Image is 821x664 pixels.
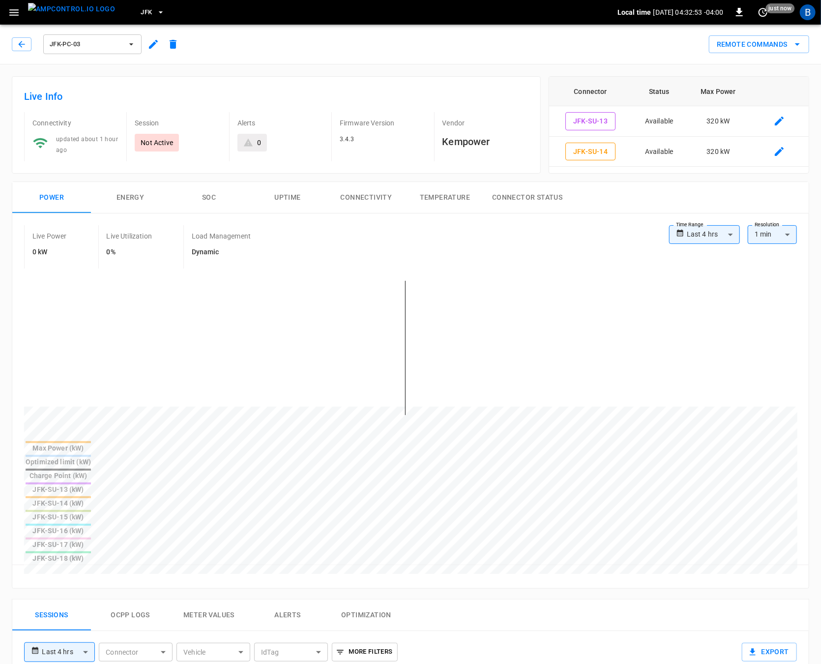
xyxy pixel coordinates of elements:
[257,138,261,148] div: 0
[137,3,169,22] button: JFK
[549,77,632,106] th: Connector
[755,4,771,20] button: set refresh interval
[170,182,248,213] button: SOC
[327,182,406,213] button: Connectivity
[141,138,173,148] p: Not Active
[549,77,809,288] table: connector table
[135,118,221,128] p: Session
[332,643,397,662] button: More Filters
[676,221,704,229] label: Time Range
[91,182,170,213] button: Energy
[800,4,816,20] div: profile-icon
[565,143,616,161] button: JFK-SU-14
[237,118,323,128] p: Alerts
[170,600,248,631] button: Meter Values
[192,247,251,258] h6: Dynamic
[248,600,327,631] button: Alerts
[686,137,750,167] td: 320 kW
[686,167,750,197] td: 320 kW
[632,77,686,106] th: Status
[43,34,142,54] button: JFK-PC-03
[442,134,528,150] h6: Kempower
[28,3,115,15] img: ampcontrol.io logo
[617,7,651,17] p: Local time
[709,35,809,54] button: Remote Commands
[484,182,570,213] button: Connector Status
[32,231,67,241] p: Live Power
[653,7,724,17] p: [DATE] 04:32:53 -04:00
[12,600,91,631] button: Sessions
[32,118,118,128] p: Connectivity
[56,136,118,153] span: updated about 1 hour ago
[107,247,152,258] h6: 0%
[687,225,740,244] div: Last 4 hrs
[748,225,797,244] div: 1 min
[192,231,251,241] p: Load Management
[340,118,426,128] p: Firmware Version
[91,600,170,631] button: Ocpp logs
[742,643,797,662] button: Export
[686,77,750,106] th: Max Power
[632,106,686,137] td: Available
[709,35,809,54] div: remote commands options
[42,643,95,662] div: Last 4 hrs
[32,247,67,258] h6: 0 kW
[248,182,327,213] button: Uptime
[50,39,122,50] span: JFK-PC-03
[766,3,795,13] span: just now
[327,600,406,631] button: Optimization
[632,167,686,197] td: Available
[340,136,354,143] span: 3.4.3
[107,231,152,241] p: Live Utilization
[632,137,686,167] td: Available
[12,182,91,213] button: Power
[442,118,528,128] p: Vendor
[141,7,152,18] span: JFK
[755,221,779,229] label: Resolution
[406,182,484,213] button: Temperature
[686,106,750,137] td: 320 kW
[24,89,528,104] h6: Live Info
[565,112,616,130] button: JFK-SU-13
